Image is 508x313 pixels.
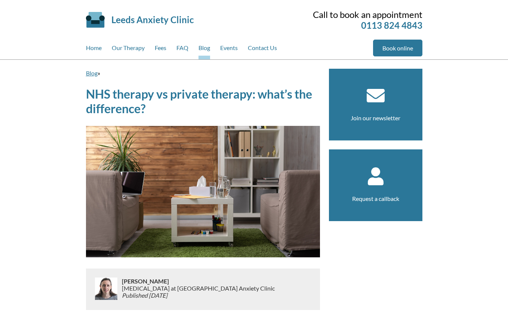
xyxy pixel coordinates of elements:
[176,40,188,59] a: FAQ
[86,69,320,78] p: »
[373,40,422,56] a: Book online
[86,40,102,59] a: Home
[86,69,98,77] a: Blog
[86,126,320,257] img: Comfortable psychotherapy room
[352,195,399,202] a: Request a callback
[155,40,166,59] a: Fees
[361,20,422,31] a: 0113 824 4843
[86,87,320,116] h1: NHS therapy vs private therapy: what’s the difference?
[122,278,275,301] div: [MEDICAL_DATA] at [GEOGRAPHIC_DATA] Anxiety Clinic
[198,40,210,59] a: Blog
[112,40,145,59] a: Our Therapy
[122,292,167,299] em: Published [DATE]
[220,40,238,59] a: Events
[248,40,277,59] a: Contact Us
[351,114,400,121] a: Join our newsletter
[122,278,169,285] strong: [PERSON_NAME]
[95,278,117,300] img: Chris Worfolk
[111,14,194,25] a: Leeds Anxiety Clinic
